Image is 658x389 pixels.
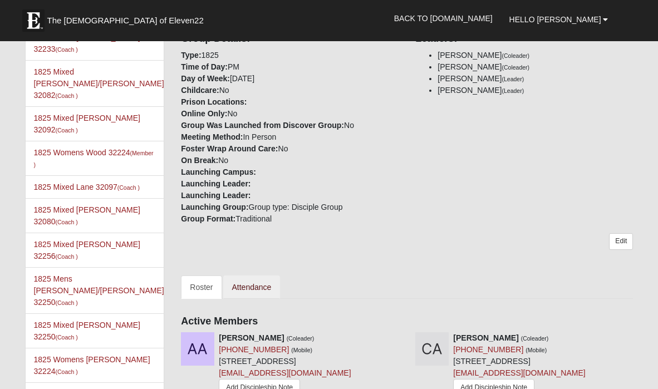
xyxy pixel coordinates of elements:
a: The [DEMOGRAPHIC_DATA] of Eleven22 [17,4,239,32]
li: [PERSON_NAME] [438,85,633,96]
strong: Launching Leader: [181,179,251,188]
strong: Type: [181,51,201,60]
a: Back to [DOMAIN_NAME] [386,4,501,32]
small: (Coach ) [55,219,77,225]
strong: Launching Group: [181,203,248,211]
a: Edit [609,233,633,249]
strong: [PERSON_NAME] [219,333,284,342]
strong: Time of Day: [181,62,228,71]
a: 1825 Mens [PERSON_NAME]/[PERSON_NAME] 32250(Coach ) [34,274,164,307]
img: Eleven22 logo [22,9,45,32]
small: (Coach ) [55,334,77,341]
span: The [DEMOGRAPHIC_DATA] of Eleven22 [47,15,204,26]
a: 1825 Womens [PERSON_NAME] 32224(Coach ) [34,355,150,376]
small: (Coach ) [117,184,140,191]
a: 1825 Mixed [PERSON_NAME] 32256(Coach ) [34,240,140,260]
small: (Leader) [502,87,524,94]
small: (Member ) [34,150,154,168]
strong: Childcare: [181,86,219,95]
a: 1825 Mixed [PERSON_NAME] 32080(Coach ) [34,205,140,226]
a: 1825 Mixed [PERSON_NAME] 32250(Coach ) [34,321,140,341]
strong: Group Was Launched from Discover Group: [181,121,344,130]
small: (Coach ) [55,299,77,306]
strong: [PERSON_NAME] [453,333,518,342]
a: [PHONE_NUMBER] [453,345,523,354]
strong: On Break: [181,156,218,165]
a: Hello [PERSON_NAME] [501,6,617,33]
a: 1825 Womens Wood 32224(Member ) [34,148,154,169]
strong: Meeting Method: [181,132,243,141]
li: [PERSON_NAME] [438,50,633,61]
strong: Group Format: [181,214,235,223]
small: (Mobile) [526,347,547,353]
h4: Active Members [181,316,633,328]
strong: Online Only: [181,109,227,118]
small: (Coach ) [55,253,77,260]
small: (Leader) [502,76,524,82]
li: [PERSON_NAME] [438,61,633,73]
a: 1825 Mixed Lane 32097(Coach ) [34,183,140,191]
strong: Launching Leader: [181,191,251,200]
span: Hello [PERSON_NAME] [509,15,601,24]
li: [PERSON_NAME] [438,73,633,85]
small: (Coleader) [502,64,529,71]
strong: Foster Wrap Around Care: [181,144,278,153]
small: (Coach ) [55,92,77,99]
div: 1825 PM [DATE] No No No In Person No No Group type: Disciple Group Traditional [173,25,407,225]
a: Attendance [223,275,281,299]
small: (Coleader) [521,335,549,342]
strong: Day of Week: [181,74,230,83]
a: Roster [181,275,222,299]
small: (Coleader) [502,52,529,59]
small: (Coach ) [55,368,77,375]
small: (Coach ) [55,127,77,134]
strong: Launching Campus: [181,168,256,176]
strong: Prison Locations: [181,97,247,106]
small: (Mobile) [291,347,312,353]
small: (Coleader) [287,335,315,342]
a: [PHONE_NUMBER] [219,345,289,354]
a: 1825 Mixed [PERSON_NAME]/[PERSON_NAME] 32082(Coach ) [34,67,164,100]
a: 1825 Mixed [PERSON_NAME] 32092(Coach ) [34,114,140,134]
small: (Coach ) [55,46,77,53]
